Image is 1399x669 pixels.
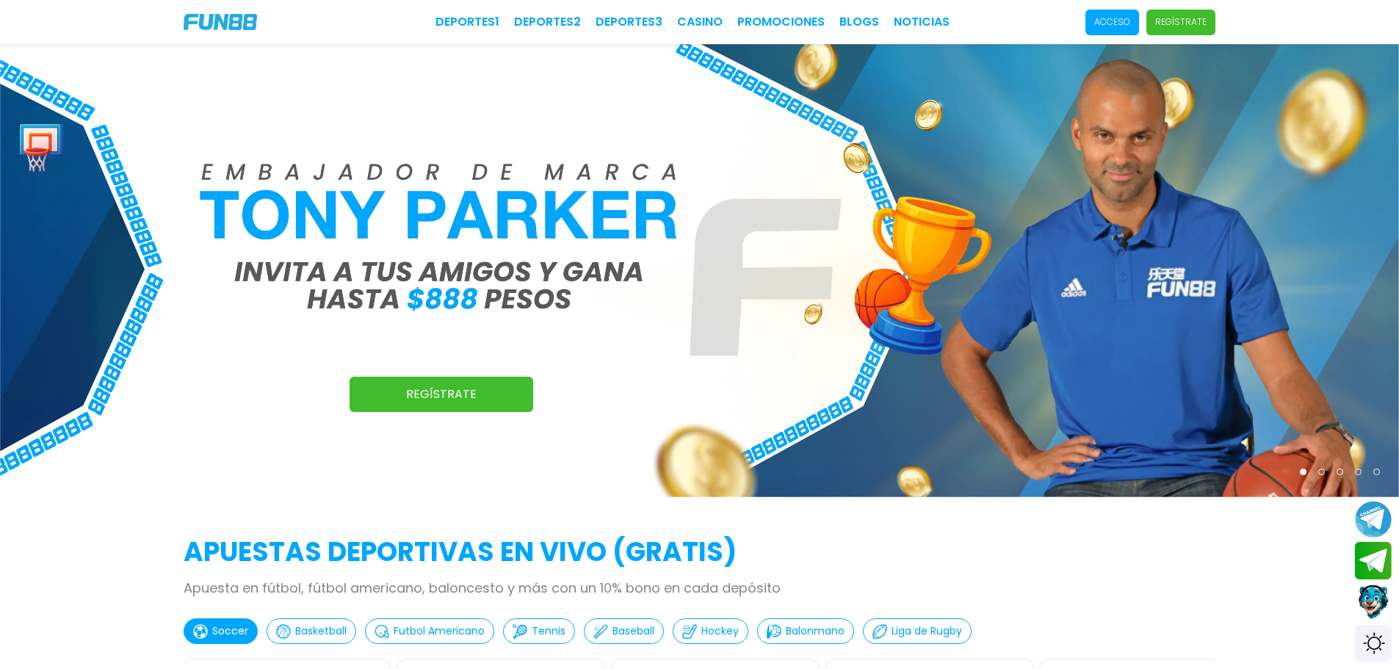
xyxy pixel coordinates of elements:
p: Hockey [701,623,739,639]
button: Baseball [584,618,664,644]
p: Apuesta en fútbol, fútbol americano, baloncesto y más con un 10% bono en cada depósito [184,578,1215,598]
a: Deportes1 [435,13,499,31]
p: Acceso [1094,15,1130,29]
button: Basketball [267,618,356,644]
a: BLOGS [839,13,879,31]
p: Liga de Rugby [892,623,962,639]
a: Promociones [737,13,825,31]
button: Contact customer service [1355,583,1392,621]
h2: APUESTAS DEPORTIVAS EN VIVO (gratis) [184,532,1215,572]
a: Regístrate [350,377,533,412]
p: Baseball [612,623,654,639]
img: Company Logo [184,14,257,30]
button: Liga de Rugby [863,618,972,644]
button: Balonmano [757,618,854,644]
button: Hockey [673,618,748,644]
button: Join telegram channel [1355,500,1392,538]
p: Tennis [532,623,565,639]
div: Switch theme [1355,625,1392,662]
p: Basketball [295,623,347,639]
a: NOTICIAS [894,13,950,31]
button: Join telegram [1355,542,1392,580]
p: Balonmano [786,623,845,639]
p: Futbol Americano [394,623,485,639]
a: Deportes3 [596,13,662,31]
button: Tennis [503,618,575,644]
a: Deportes2 [514,13,581,31]
button: Soccer [184,618,258,644]
p: Regístrate [1155,15,1207,29]
button: Futbol Americano [365,618,494,644]
a: CASINO [677,13,723,31]
p: Soccer [212,623,248,639]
